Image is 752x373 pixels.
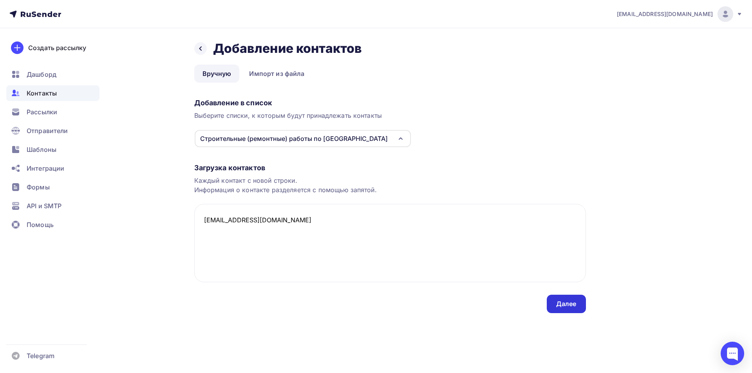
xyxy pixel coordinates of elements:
[6,123,99,139] a: Отправители
[27,220,54,229] span: Помощь
[241,65,313,83] a: Импорт из файла
[194,111,586,120] div: Выберите списки, к которым будут принадлежать контакты
[194,176,586,195] div: Каждый контакт с новой строки. Информация о контакте разделяется с помощью запятой.
[27,201,61,211] span: API и SMTP
[213,41,362,56] h2: Добавление контактов
[6,85,99,101] a: Контакты
[27,126,68,135] span: Отправители
[28,43,86,52] div: Создать рассылку
[617,10,713,18] span: [EMAIL_ADDRESS][DOMAIN_NAME]
[200,134,388,143] div: Строительные (ремонтные) работы по [GEOGRAPHIC_DATA]
[194,98,586,108] div: Добавление в список
[194,130,411,148] button: Строительные (ремонтные) работы по [GEOGRAPHIC_DATA]
[6,67,99,82] a: Дашборд
[194,163,586,173] div: Загрузка контактов
[27,145,56,154] span: Шаблоны
[6,142,99,157] a: Шаблоны
[27,164,64,173] span: Интеграции
[556,299,577,308] div: Далее
[6,104,99,120] a: Рассылки
[27,351,54,360] span: Telegram
[27,88,57,98] span: Контакты
[27,107,57,117] span: Рассылки
[617,6,743,22] a: [EMAIL_ADDRESS][DOMAIN_NAME]
[6,179,99,195] a: Формы
[27,70,56,79] span: Дашборд
[194,65,240,83] a: Вручную
[27,182,50,192] span: Формы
